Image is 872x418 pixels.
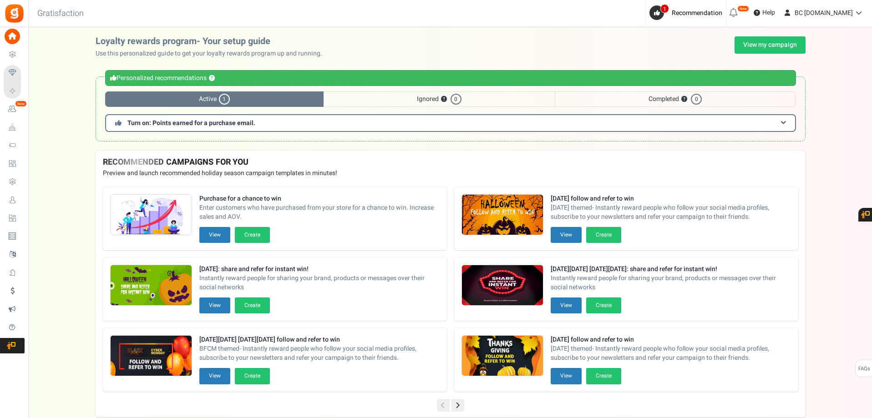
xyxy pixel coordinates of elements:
[681,96,687,102] button: ?
[551,227,582,243] button: View
[551,368,582,384] button: View
[209,76,215,81] button: ?
[551,265,791,274] strong: [DATE][DATE] [DATE][DATE]: share and refer for instant win!
[858,360,870,378] span: FAQs
[649,5,726,20] a: 1 Recommendation
[324,91,555,107] span: Ignored
[199,227,230,243] button: View
[15,101,27,107] em: New
[27,5,94,23] h3: Gratisfaction
[111,336,192,377] img: Recommended Campaigns
[4,101,25,117] a: New
[462,265,543,306] img: Recommended Campaigns
[586,368,621,384] button: Create
[111,265,192,306] img: Recommended Campaigns
[235,368,270,384] button: Create
[551,194,791,203] strong: [DATE] follow and refer to win
[795,8,853,18] span: BC [DOMAIN_NAME]
[127,118,255,128] span: Turn on: Points earned for a purchase email.
[735,36,806,54] a: View my campaign
[219,94,230,105] span: 1
[660,4,669,13] span: 1
[586,227,621,243] button: Create
[235,227,270,243] button: Create
[199,194,440,203] strong: Purchase for a chance to win
[96,49,330,58] p: Use this personalized guide to get your loyalty rewards program up and running.
[441,96,447,102] button: ?
[551,297,582,313] button: View
[199,344,440,363] span: BFCM themed- Instantly reward people who follow your social media profiles, subscribe to your new...
[750,5,779,20] a: Help
[105,91,324,107] span: Active
[551,335,791,344] strong: [DATE] follow and refer to win
[551,344,791,363] span: [DATE] themed- Instantly reward people who follow your social media profiles, subscribe to your n...
[462,195,543,236] img: Recommended Campaigns
[199,274,440,292] span: Instantly reward people for sharing your brand, products or messages over their social networks
[462,336,543,377] img: Recommended Campaigns
[551,203,791,222] span: [DATE] themed- Instantly reward people who follow your social media profiles, subscribe to your n...
[199,265,440,274] strong: [DATE]: share and refer for instant win!
[586,297,621,313] button: Create
[199,368,230,384] button: View
[103,169,798,178] p: Preview and launch recommended holiday season campaign templates in minutes!
[199,297,230,313] button: View
[199,203,440,222] span: Enter customers who have purchased from your store for a chance to win. Increase sales and AOV.
[235,297,270,313] button: Create
[4,3,25,24] img: Gratisfaction
[672,8,722,18] span: Recommendation
[737,5,749,12] em: New
[551,274,791,292] span: Instantly reward people for sharing your brand, products or messages over their social networks
[199,335,440,344] strong: [DATE][DATE] [DATE][DATE] follow and refer to win
[555,91,796,107] span: Completed
[96,36,330,46] h2: Loyalty rewards program- Your setup guide
[691,94,702,105] span: 0
[105,70,796,86] div: Personalized recommendations
[451,94,461,105] span: 0
[760,8,775,17] span: Help
[111,195,192,236] img: Recommended Campaigns
[103,158,798,167] h4: RECOMMENDED CAMPAIGNS FOR YOU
